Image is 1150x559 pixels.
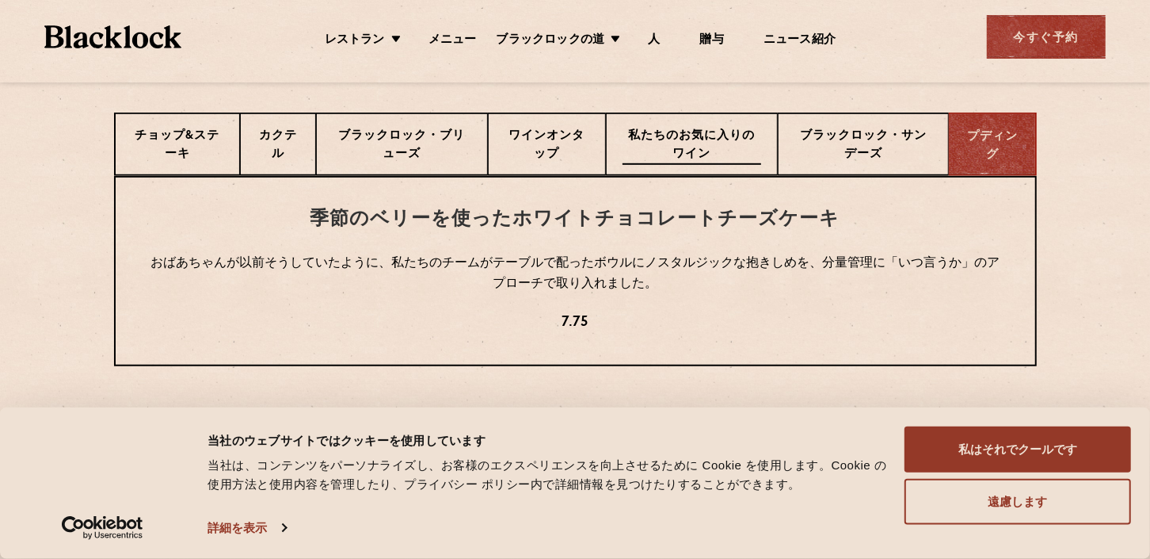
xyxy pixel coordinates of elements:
[497,33,605,50] a: ブラックロックの道
[505,128,589,165] p: ワインオンタップ
[648,33,660,50] a: 人
[147,209,1003,230] h3: 季節のベリーを使ったホワイトチョコレートチーズケーキ
[987,15,1106,59] div: 今すぐ予約
[208,516,286,540] a: 詳細を表示
[623,128,761,165] p: 私たちのお気に入りのワイン
[147,312,1003,333] p: 7.75
[147,254,1003,295] p: おばあちゃんが以前そうしていたように、私たちのチームがテーブルで配ったボウルにノスタルジックな抱きしめを、分量管理に「いつ言うか」のアプローチで取り入れました。
[33,516,172,540] a: ユーザー中心のCookiebot - 新しいウィンドウで開きます
[428,33,477,50] a: メニュー
[208,431,886,450] div: 当社のウェブサイトではクッキーを使用しています
[794,128,933,165] p: ブラックロック・サンデーズ
[333,128,471,165] p: ブラックロック・ブリューズ
[131,128,224,165] p: チョップ&ステーキ
[325,33,385,50] a: レストラン
[904,427,1131,473] button: 私はそれでクールです
[904,479,1131,525] button: 遠慮します
[965,128,1019,164] p: プディング
[700,33,724,50] a: 贈与
[763,33,836,50] a: ニュース紹介
[44,25,181,48] img: BL_Textured_Logo-footer-cropped.svg
[257,128,299,165] p: カクテル
[208,456,886,494] div: 当社は、コンテンツをパーソナライズし、お客様のエクスペリエンスを向上させるために Cookie を使用します。Cookie の使用方法と使用内容を管理したり、プライバシー ポリシー内で詳細情報を...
